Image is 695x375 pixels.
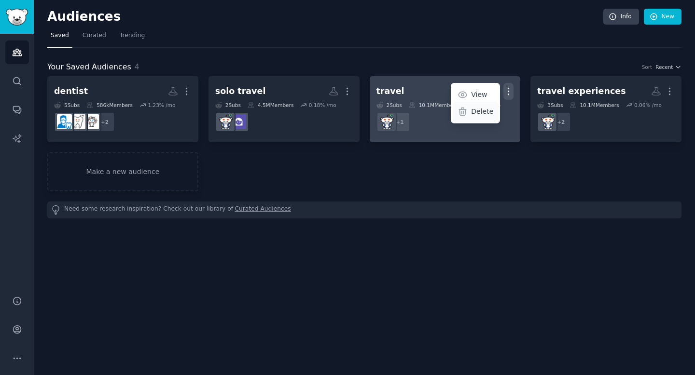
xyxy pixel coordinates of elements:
[376,85,404,97] div: travel
[215,102,241,108] div: 2 Sub s
[603,9,639,25] a: Info
[215,85,266,97] div: solo travel
[530,76,681,142] a: travel experiences3Subs10.1MMembers0.06% /mo+2solotravel
[379,114,394,129] img: solotravel
[453,85,499,105] a: View
[135,62,139,71] span: 4
[540,114,555,129] img: solotravel
[471,90,487,100] p: View
[218,114,233,129] img: solotravel
[47,28,72,48] a: Saved
[116,28,148,48] a: Trending
[51,31,69,40] span: Saved
[47,201,681,218] div: Need some research inspiration? Check out our library of
[6,9,28,26] img: GummySearch logo
[537,85,625,97] div: travel experiences
[634,102,662,108] div: 0.06 % /mo
[642,64,653,70] div: Sort
[376,102,402,108] div: 2 Sub s
[54,102,80,108] div: 5 Sub s
[47,61,131,73] span: Your Saved Audiences
[471,107,493,117] p: Delete
[47,9,603,25] h2: Audiences
[47,76,198,142] a: dentist5Subs586kMembers1.23% /mo+2The10thDentistDentistryaskdentists
[148,102,175,108] div: 1.23 % /mo
[644,9,681,25] a: New
[409,102,458,108] div: 10.1M Members
[70,114,85,129] img: Dentistry
[248,102,293,108] div: 4.5M Members
[570,102,619,108] div: 10.1M Members
[47,152,198,191] a: Make a new audience
[83,31,106,40] span: Curated
[79,28,110,48] a: Curated
[537,102,563,108] div: 3 Sub s
[235,205,291,215] a: Curated Audiences
[390,112,410,132] div: + 1
[95,112,115,132] div: + 2
[57,114,72,129] img: askdentists
[54,85,88,97] div: dentist
[231,114,246,129] img: femaletravels
[370,76,521,142] a: travelViewDelete2Subs10.1MMembers0.06% /mo+1solotravel
[655,64,673,70] span: Recent
[120,31,145,40] span: Trending
[309,102,336,108] div: 0.18 % /mo
[208,76,360,142] a: solo travel2Subs4.5MMembers0.18% /mofemaletravelssolotravel
[655,64,681,70] button: Recent
[551,112,571,132] div: + 2
[84,114,99,129] img: The10thDentist
[86,102,133,108] div: 586k Members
